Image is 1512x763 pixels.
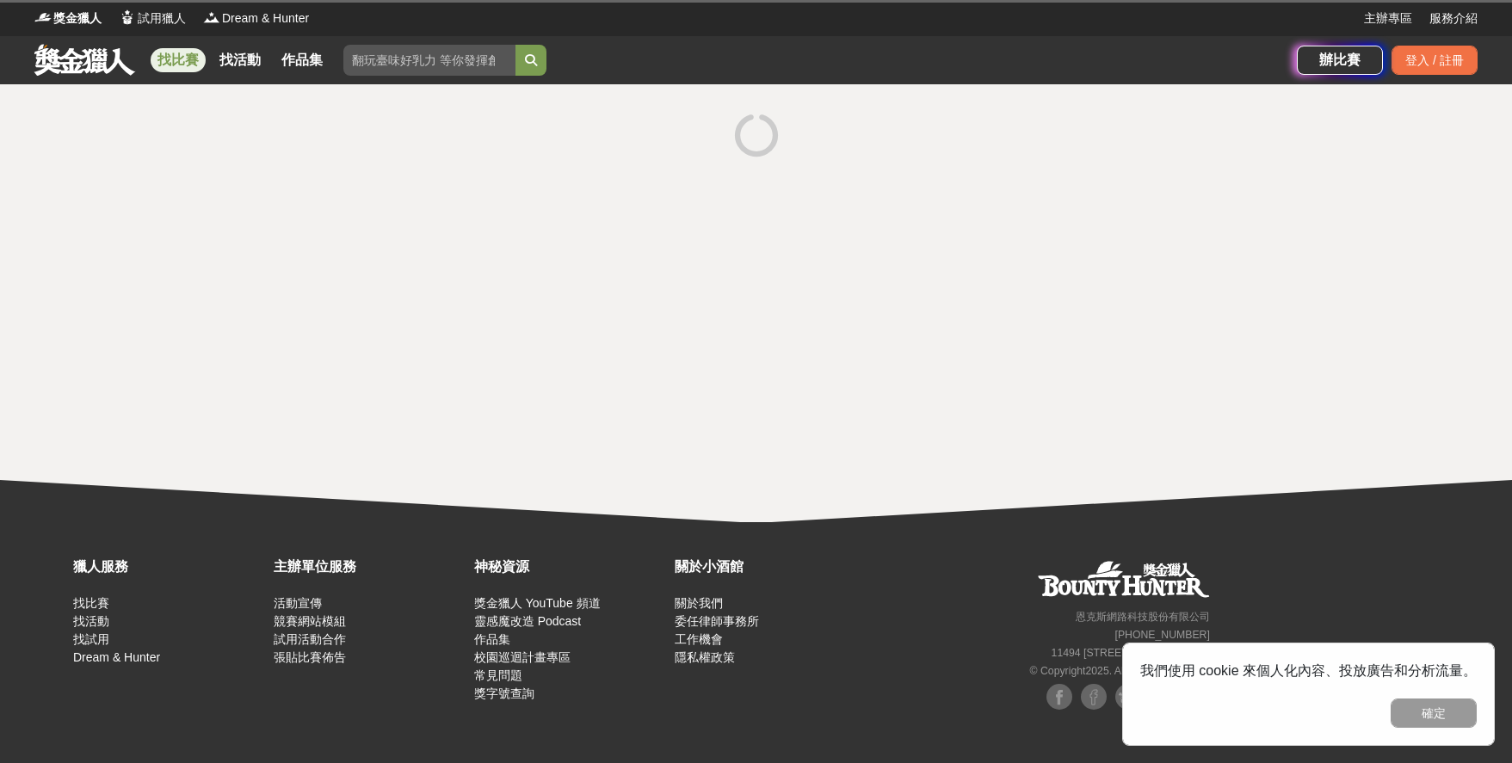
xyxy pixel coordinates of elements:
div: 關於小酒館 [675,557,867,577]
a: 找活動 [73,614,109,628]
a: 校園巡迴計畫專區 [474,650,571,664]
a: Logo試用獵人 [119,9,186,28]
button: 確定 [1391,698,1477,728]
small: 恩克斯網路科技股份有限公司 [1076,611,1210,623]
a: Dream & Hunter [73,650,160,664]
a: 競賽網站模組 [274,614,346,628]
a: 找活動 [213,48,268,72]
a: 張貼比賽佈告 [274,650,346,664]
a: 關於我們 [675,596,723,610]
a: 找比賽 [73,596,109,610]
a: 找比賽 [151,48,206,72]
img: Facebook [1046,684,1072,710]
img: Plurk [1115,684,1141,710]
span: 試用獵人 [138,9,186,28]
a: 獎字號查詢 [474,686,534,700]
a: 辦比賽 [1297,46,1383,75]
a: Logo獎金獵人 [34,9,102,28]
a: 委任律師事務所 [675,614,759,628]
img: Logo [203,9,220,26]
a: 作品集 [474,632,510,646]
span: Dream & Hunter [222,9,309,28]
div: 主辦單位服務 [274,557,466,577]
small: © Copyright 2025 . All Rights Reserved. [1030,665,1210,677]
a: 獎金獵人 YouTube 頻道 [474,596,601,610]
a: 主辦專區 [1364,9,1412,28]
a: 靈感魔改造 Podcast [474,614,581,628]
a: 活動宣傳 [274,596,322,610]
img: Facebook [1081,684,1107,710]
a: 常見問題 [474,668,522,682]
img: Logo [34,9,52,26]
a: 找試用 [73,632,109,646]
a: LogoDream & Hunter [203,9,309,28]
a: 服務介紹 [1429,9,1478,28]
a: 隱私權政策 [675,650,735,664]
div: 登入 / 註冊 [1392,46,1478,75]
a: 試用活動合作 [274,632,346,646]
small: 11494 [STREET_ADDRESS] 3 樓 [1052,647,1210,659]
div: 神秘資源 [474,557,666,577]
a: 作品集 [275,48,330,72]
a: 工作機會 [675,632,723,646]
span: 獎金獵人 [53,9,102,28]
img: Logo [119,9,136,26]
div: 獵人服務 [73,557,265,577]
small: [PHONE_NUMBER] [1115,629,1210,641]
span: 我們使用 cookie 來個人化內容、投放廣告和分析流量。 [1140,663,1477,678]
input: 翻玩臺味好乳力 等你發揮創意！ [343,45,515,76]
